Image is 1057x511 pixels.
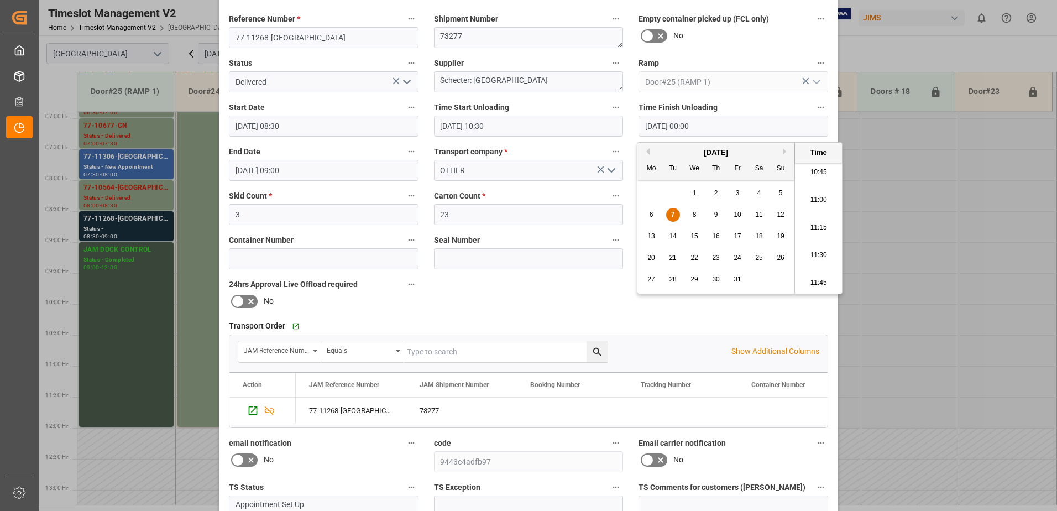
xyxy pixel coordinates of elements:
textarea: 73277 [434,27,624,48]
span: Container Number [751,381,805,389]
button: Time Finish Unloading [814,100,828,114]
div: Choose Monday, October 13th, 2025 [645,230,658,243]
button: Ramp [814,56,828,70]
li: 10:45 [795,159,842,186]
span: No [673,454,683,466]
div: Choose Saturday, October 18th, 2025 [752,230,766,243]
div: Tu [666,162,680,176]
span: No [264,454,274,466]
button: open menu [603,162,619,179]
button: Start Date [404,100,418,114]
div: Choose Sunday, October 19th, 2025 [774,230,788,243]
div: Choose Thursday, October 16th, 2025 [709,230,723,243]
div: month 2025-10 [641,182,792,290]
span: Carton Count [434,190,485,202]
span: 21 [669,254,676,262]
div: Choose Tuesday, October 7th, 2025 [666,208,680,222]
span: Transport Order [229,320,285,332]
div: [DATE] [637,147,794,158]
div: Sa [752,162,766,176]
button: open menu [397,74,414,91]
button: open menu [321,341,404,362]
span: 3 [736,189,740,197]
span: 1 [693,189,697,197]
div: Choose Thursday, October 9th, 2025 [709,208,723,222]
button: TS Status [404,480,418,494]
span: Container Number [229,234,294,246]
button: Skid Count * [404,189,418,203]
div: Choose Wednesday, October 1st, 2025 [688,186,702,200]
input: DD.MM.YYYY HH:MM [229,160,418,181]
button: Seal Number [609,233,623,247]
span: 19 [777,232,784,240]
span: 20 [647,254,655,262]
li: 11:15 [795,214,842,242]
span: No [673,30,683,41]
button: Next Month [783,148,789,155]
span: 15 [690,232,698,240]
div: Choose Tuesday, October 21st, 2025 [666,251,680,265]
div: Choose Sunday, October 5th, 2025 [774,186,788,200]
button: Supplier [609,56,623,70]
li: 11:45 [795,269,842,297]
div: Choose Thursday, October 23rd, 2025 [709,251,723,265]
span: Reference Number [229,13,300,25]
span: 27 [647,275,655,283]
span: 12 [777,211,784,218]
span: 10 [734,211,741,218]
span: 22 [690,254,698,262]
button: search button [587,341,608,362]
input: Type to search/select [229,71,418,92]
input: DD.MM.YYYY HH:MM [639,116,828,137]
div: Action [243,381,262,389]
div: Mo [645,162,658,176]
button: Previous Month [643,148,650,155]
span: 2 [714,189,718,197]
button: Empty container picked up (FCL only) [814,12,828,26]
div: Choose Monday, October 6th, 2025 [645,208,658,222]
span: JAM Reference Number [309,381,379,389]
button: code [609,436,623,450]
div: Choose Monday, October 27th, 2025 [645,273,658,286]
span: 16 [712,232,719,240]
span: Status [229,58,252,69]
div: JAM Reference Number [244,343,309,356]
button: open menu [807,74,824,91]
div: Choose Thursday, October 30th, 2025 [709,273,723,286]
span: 18 [755,232,762,240]
div: Choose Friday, October 17th, 2025 [731,230,745,243]
input: Type to search [404,341,608,362]
div: Choose Friday, October 24th, 2025 [731,251,745,265]
div: Choose Sunday, October 12th, 2025 [774,208,788,222]
span: End Date [229,146,260,158]
input: DD.MM.YYYY HH:MM [229,116,418,137]
span: code [434,437,451,449]
span: email notification [229,437,291,449]
span: Supplier [434,58,464,69]
span: 6 [650,211,653,218]
span: Start Date [229,102,265,113]
div: Choose Monday, October 20th, 2025 [645,251,658,265]
button: email notification [404,436,418,450]
span: 17 [734,232,741,240]
span: Ramp [639,58,659,69]
div: Choose Saturday, October 25th, 2025 [752,251,766,265]
div: 77-11268-[GEOGRAPHIC_DATA] [296,398,406,424]
span: 24 [734,254,741,262]
span: Time Start Unloading [434,102,509,113]
span: 30 [712,275,719,283]
button: End Date [404,144,418,159]
span: 28 [669,275,676,283]
span: Time Finish Unloading [639,102,718,113]
button: TS Exception [609,480,623,494]
div: Choose Wednesday, October 22nd, 2025 [688,251,702,265]
button: Time Start Unloading [609,100,623,114]
div: Equals [327,343,392,356]
span: 4 [757,189,761,197]
span: No [264,295,274,307]
div: Choose Tuesday, October 28th, 2025 [666,273,680,286]
span: 14 [669,232,676,240]
span: 25 [755,254,762,262]
span: Transport company [434,146,507,158]
div: Choose Friday, October 3rd, 2025 [731,186,745,200]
